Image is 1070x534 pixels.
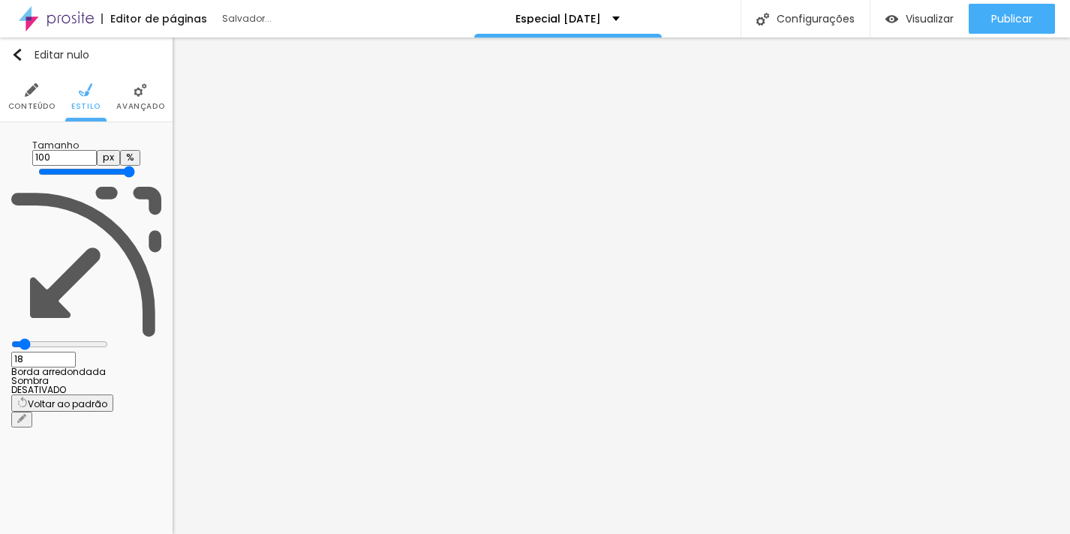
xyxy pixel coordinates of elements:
[110,11,207,26] font: Editor de páginas
[8,100,56,112] font: Conteúdo
[969,4,1055,34] button: Publicar
[222,12,272,25] font: Salvador...
[11,394,113,412] button: Voltar ao padrão
[32,139,79,151] font: Tamanho
[906,11,954,26] font: Visualizar
[756,13,769,25] img: Ícone
[28,397,107,410] font: Voltar ao padrão
[11,365,106,378] font: Borda arredondada
[71,100,101,112] font: Estilo
[25,83,38,97] img: Ícone
[11,383,66,396] font: DESATIVADO
[97,150,120,166] button: px
[103,150,114,164] font: px
[126,150,134,164] font: %
[885,13,898,25] img: view-1.svg
[35,47,89,62] font: Editar nulo
[515,11,601,26] font: Especial [DATE]
[991,11,1032,26] font: Publicar
[870,4,969,34] button: Visualizar
[11,49,23,61] img: Ícone
[120,150,140,166] button: %
[134,83,147,97] img: Ícone
[79,83,92,97] img: Ícone
[116,100,164,112] font: Avançado
[777,11,855,26] font: Configurações
[11,187,161,337] img: Ícone
[11,374,49,387] font: Sombra
[173,37,1070,534] iframe: Editor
